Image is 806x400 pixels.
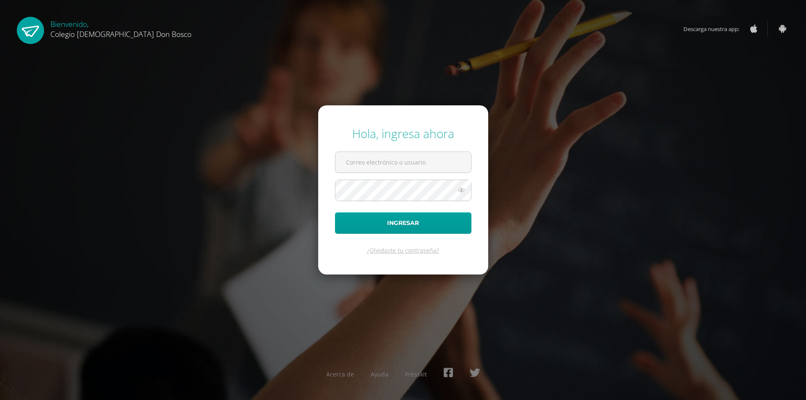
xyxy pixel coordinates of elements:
[683,21,748,37] span: Descarga nuestra app:
[335,125,471,141] div: Hola, ingresa ahora
[371,370,388,378] a: Ayuda
[335,152,471,173] input: Correo electrónico o usuario
[335,212,471,234] button: Ingresar
[50,29,191,39] span: Colegio [DEMOGRAPHIC_DATA] Don Bosco
[405,370,427,378] a: Presskit
[326,370,354,378] a: Acerca de
[50,17,191,39] div: Bienvenido,
[367,246,439,254] a: ¿Olvidaste tu contraseña?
